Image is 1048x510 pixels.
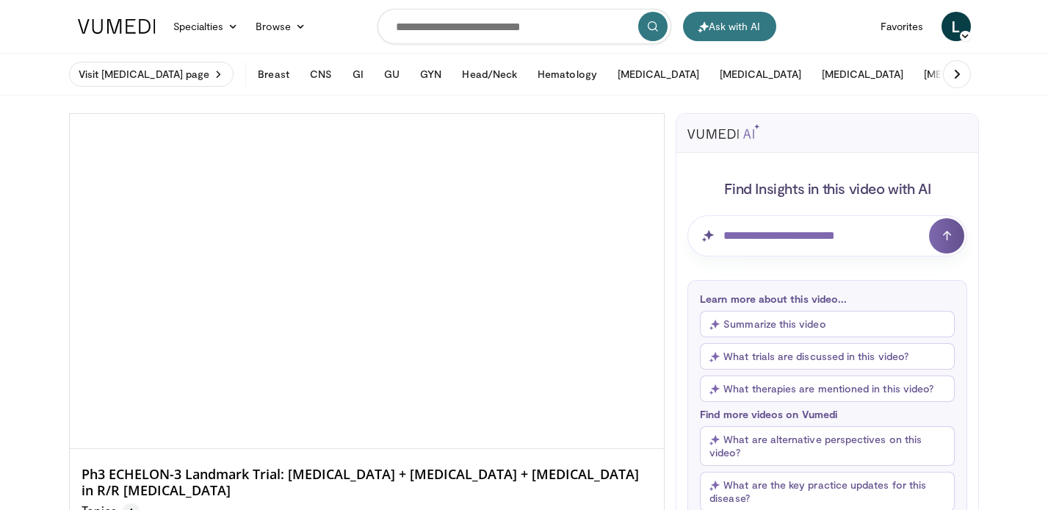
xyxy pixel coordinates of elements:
[344,60,372,89] button: GI
[942,12,971,41] a: L
[813,60,912,89] button: [MEDICAL_DATA]
[249,60,297,89] button: Breast
[687,215,967,256] input: Question for AI
[247,12,314,41] a: Browse
[700,292,955,305] p: Learn more about this video...
[700,376,955,402] button: What therapies are mentioned in this video?
[377,9,671,44] input: Search topics, interventions
[78,19,156,34] img: VuMedi Logo
[70,114,665,449] video-js: Video Player
[700,311,955,337] button: Summarize this video
[872,12,933,41] a: Favorites
[529,60,606,89] button: Hematology
[411,60,450,89] button: GYN
[700,408,955,420] p: Find more videos on Vumedi
[375,60,408,89] button: GU
[915,60,1014,89] button: [MEDICAL_DATA]
[687,124,759,139] img: vumedi-ai-logo.svg
[700,343,955,370] button: What trials are discussed in this video?
[165,12,247,41] a: Specialties
[82,467,653,498] h4: Ph3 ECHELON-3 Landmark Trial: [MEDICAL_DATA] + [MEDICAL_DATA] + [MEDICAL_DATA] in R/R [MEDICAL_DATA]
[711,60,810,89] button: [MEDICAL_DATA]
[69,62,234,87] a: Visit [MEDICAL_DATA] page
[301,60,341,89] button: CNS
[687,179,967,198] h4: Find Insights in this video with AI
[683,12,776,41] button: Ask with AI
[609,60,708,89] button: [MEDICAL_DATA]
[453,60,526,89] button: Head/Neck
[700,426,955,466] button: What are alternative perspectives on this video?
